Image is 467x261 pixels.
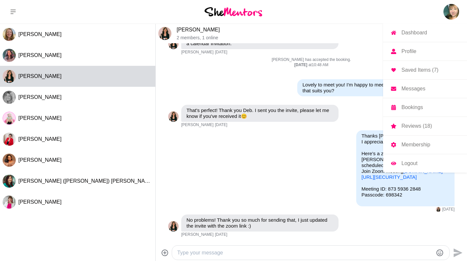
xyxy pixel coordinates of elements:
[168,39,179,49] img: M
[383,98,467,117] a: Bookings
[401,67,438,73] p: Saved Items (7)
[443,4,459,20] a: Deb AshtonDashboardProfileSaved Items (7)MessagesBookingsReviews (18)MembershipLogout
[18,94,62,100] span: [PERSON_NAME]
[3,70,16,83] img: M
[442,207,455,212] time: 2025-09-09T02:36:21.813Z
[401,30,427,35] p: Dashboard
[215,232,227,237] time: 2025-09-09T04:39:06.855Z
[168,39,179,49] div: Mariana Queiroz
[443,4,459,20] img: Deb Ashton
[3,28,16,41] div: Tammy McCann
[383,42,467,61] a: Profile
[18,115,62,121] span: [PERSON_NAME]
[3,112,16,125] img: E
[401,123,432,129] p: Reviews (18)
[158,27,171,40] img: M
[3,49,16,62] img: J
[361,133,449,145] p: Thanks [PERSON_NAME] I appreciate that but I don’t use Teams
[168,57,455,63] p: [PERSON_NAME] has accepted the booking.
[401,86,425,91] p: Messages
[3,49,16,62] div: Jill Absolom
[383,80,467,98] a: Messages
[401,105,423,110] p: Bookings
[3,196,16,209] img: V
[383,61,467,79] a: Saved Items (7)
[3,196,16,209] div: Vanessa Victor
[18,31,62,37] span: [PERSON_NAME]
[204,7,262,16] img: She Mentors Logo
[3,70,16,83] div: Mariana Queiroz
[168,111,179,122] img: M
[3,28,16,41] img: T
[181,50,214,55] span: [PERSON_NAME]
[168,63,455,68] div: at 10:48 AM
[181,232,214,237] span: [PERSON_NAME]
[383,24,467,42] a: Dashboard
[18,52,62,58] span: [PERSON_NAME]
[3,91,16,104] div: Jenny Andrews
[177,35,451,41] p: 2 members , 1 online
[361,186,449,198] p: Meeting ID: 873 5936 2848 Passcode: 698342
[3,133,16,146] img: K
[168,111,179,122] div: Mariana Queiroz
[3,133,16,146] div: Kat Milner
[18,157,62,163] span: [PERSON_NAME]
[361,151,449,180] p: Here’s a zoom link [PERSON_NAME] is inviting you to a scheduled Zoom meeting. Join Zoom Meeting
[177,249,433,257] textarea: Type your message
[3,175,16,188] div: Amy (Nhan) Leong
[294,63,308,67] strong: [DATE]
[401,161,418,166] p: Logout
[158,27,171,40] div: Mariana Queiroz
[3,112,16,125] div: Eloise Tomkins
[436,249,444,257] button: Emoji picker
[401,49,416,54] p: Profile
[186,217,333,229] p: No problems! Thank you so much for sending that, I just updated the invite with the zoom link :)
[186,107,333,119] p: That's perfect! Thank you Deb. I sent you the invite, please let me know if you've received it
[361,168,443,180] a: [DOMAIN_NAME][URL][SECURITY_DATA]
[215,122,227,128] time: 2025-09-09T00:56:35.935Z
[3,175,16,188] img: A
[383,117,467,135] a: Reviews (18)
[18,199,62,205] span: [PERSON_NAME]
[436,207,441,212] div: Mariana Queiroz
[3,154,16,167] div: Rani Dhaschainey
[3,91,16,104] img: J
[215,50,227,55] time: 2025-09-09T00:25:34.011Z
[18,73,62,79] span: [PERSON_NAME]
[168,221,179,232] img: M
[450,245,464,260] button: Send
[401,142,430,147] p: Membership
[168,221,179,232] div: Mariana Queiroz
[181,122,214,128] span: [PERSON_NAME]
[18,178,154,184] span: [PERSON_NAME] ([PERSON_NAME]) [PERSON_NAME]
[3,154,16,167] img: R
[436,207,441,212] img: M
[18,136,62,142] span: [PERSON_NAME]
[177,27,220,32] a: [PERSON_NAME]
[241,113,247,119] span: 😊
[302,82,449,94] p: Lovely to meet you! I'm happy to meet you [DATE] 29th @ 1pm if that suits you?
